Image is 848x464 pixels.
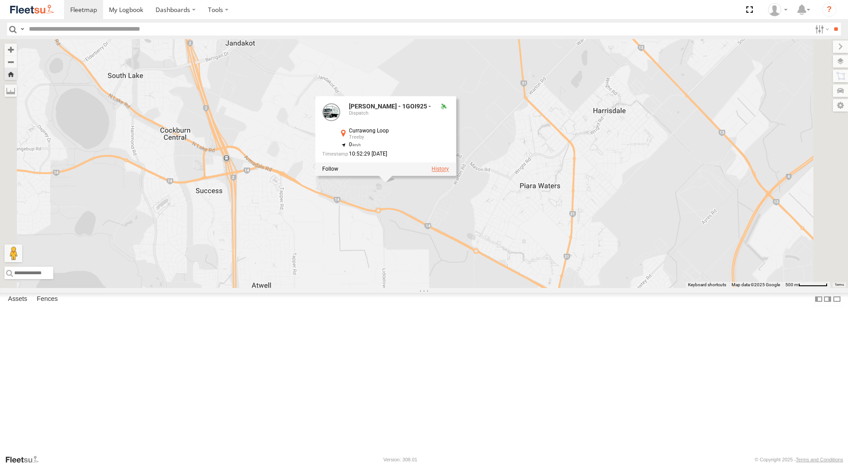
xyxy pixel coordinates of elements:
[349,142,361,148] span: 0
[349,103,431,110] div: [PERSON_NAME] - 1GOI925 -
[349,128,431,134] div: Currawong Loop
[4,56,17,68] button: Zoom out
[796,457,843,462] a: Terms and Conditions
[732,282,780,287] span: Map data ©2025 Google
[349,111,431,116] div: Dispatch
[812,23,831,36] label: Search Filter Options
[822,3,836,17] i: ?
[9,4,55,16] img: fleetsu-logo-horizontal.svg
[432,166,449,172] label: View Asset History
[835,283,844,287] a: Terms (opens in new tab)
[349,135,431,140] div: Treeby
[765,3,791,16] div: TheMaker Systems
[4,244,22,262] button: Drag Pegman onto the map to open Street View
[4,293,32,305] label: Assets
[4,84,17,97] label: Measure
[438,103,449,110] div: Valid GPS Fix
[832,293,841,306] label: Hide Summary Table
[322,166,338,172] label: Realtime tracking of Asset
[19,23,26,36] label: Search Query
[4,68,17,80] button: Zoom Home
[688,282,726,288] button: Keyboard shortcuts
[32,293,62,305] label: Fences
[4,44,17,56] button: Zoom in
[384,457,417,462] div: Version: 308.01
[438,123,449,130] div: GSM Signal = 2
[823,293,832,306] label: Dock Summary Table to the Right
[755,457,843,462] div: © Copyright 2025 -
[833,99,848,112] label: Map Settings
[814,293,823,306] label: Dock Summary Table to the Left
[5,455,46,464] a: Visit our Website
[322,152,431,157] div: Date/time of location update
[438,113,449,120] div: Battery Remaining: 4.07v
[785,282,798,287] span: 500 m
[783,282,830,288] button: Map scale: 500 m per 62 pixels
